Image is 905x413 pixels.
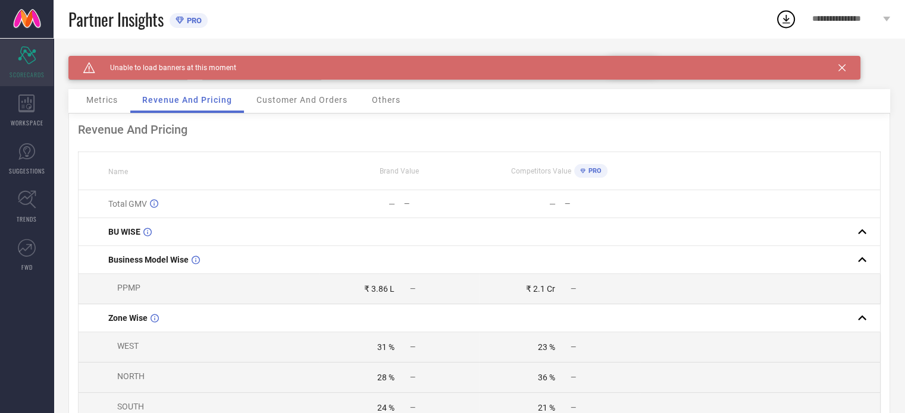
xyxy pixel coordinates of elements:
[108,199,147,209] span: Total GMV
[585,167,602,175] span: PRO
[377,373,394,382] div: 28 %
[108,313,148,323] span: Zone Wise
[68,7,164,31] span: Partner Insights
[380,167,419,175] span: Brand Value
[117,371,145,381] span: NORTH
[108,168,128,176] span: Name
[410,285,415,293] span: —
[108,227,140,237] span: BU WISE
[68,56,187,64] div: Brand
[117,283,140,292] span: PPMP
[410,403,415,412] span: —
[17,215,37,223] span: TRENDS
[775,8,797,30] div: Open download list
[372,95,400,105] span: Others
[565,200,639,208] div: —
[377,342,394,352] div: 31 %
[11,118,43,127] span: WORKSPACE
[389,199,395,209] div: —
[184,16,202,25] span: PRO
[571,373,576,382] span: —
[21,263,33,272] span: FWD
[538,403,555,412] div: 21 %
[142,95,232,105] span: Revenue And Pricing
[526,284,555,294] div: ₹ 2.1 Cr
[86,95,118,105] span: Metrics
[10,70,45,79] span: SCORECARDS
[95,64,236,72] span: Unable to load banners at this moment
[538,373,555,382] div: 36 %
[571,403,576,412] span: —
[9,166,45,175] span: SUGGESTIONS
[571,343,576,351] span: —
[538,342,555,352] div: 23 %
[410,343,415,351] span: —
[571,285,576,293] span: —
[410,373,415,382] span: —
[364,284,394,294] div: ₹ 3.86 L
[78,122,881,137] div: Revenue And Pricing
[117,341,139,351] span: WEST
[117,402,144,411] span: SOUTH
[404,200,478,208] div: —
[549,199,556,209] div: —
[108,255,189,264] span: Business Model Wise
[377,403,394,412] div: 24 %
[256,95,347,105] span: Customer And Orders
[511,167,571,175] span: Competitors Value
